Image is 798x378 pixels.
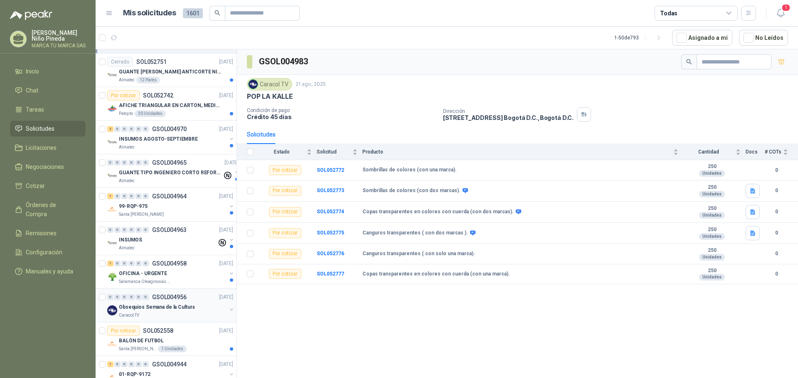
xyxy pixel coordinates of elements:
p: Almatec [119,245,135,251]
b: 250 [683,268,741,274]
p: 21 ago, 2025 [296,80,326,88]
a: CerradoSOL052751[DATE] Company LogoGUANTE [PERSON_NAME] ANTICORTE NIV 5 TALLA LAlmatec12 Pares [96,54,236,87]
div: 1 [107,193,113,199]
div: 0 [121,261,128,266]
p: [DATE] [219,226,233,234]
span: Manuales y ayuda [26,267,73,276]
a: Inicio [10,63,86,79]
div: 0 [107,160,113,166]
div: Por cotizar [107,90,140,100]
p: POP LA KALLE [247,92,293,101]
a: 2 0 0 0 0 0 GSOL004970[DATE] Company LogoINSUMOS AGOSTO-SEPTIEMBREAlmatec [107,124,235,151]
div: 0 [128,227,135,233]
div: Cerrado [107,57,133,67]
span: Inicio [26,67,39,76]
img: Company Logo [107,238,117,248]
div: Por cotizar [269,186,301,196]
b: 250 [683,184,741,191]
div: 0 [135,294,142,300]
a: Solicitudes [10,121,86,137]
div: 0 [135,160,142,166]
div: Unidades [699,212,725,219]
a: Licitaciones [10,140,86,156]
b: Copas transparentes en colores con cuerda (con dos marcas). [362,209,514,215]
button: 1 [773,6,788,21]
p: Crédito 45 días [247,113,436,120]
b: 0 [765,270,788,278]
div: Todas [660,9,677,18]
img: Company Logo [107,171,117,181]
div: 0 [128,261,135,266]
img: Company Logo [107,70,117,80]
div: 0 [114,361,121,367]
div: Por cotizar [269,207,301,217]
div: 0 [135,261,142,266]
b: Sombrillas de colores (con una marca). [362,167,457,173]
th: Docs [746,144,765,160]
th: Cantidad [683,144,746,160]
div: 0 [128,126,135,132]
div: 0 [143,227,149,233]
b: 250 [683,227,741,233]
p: [DATE] [224,159,239,167]
span: Producto [362,149,672,155]
p: BALÓN DE FUTBOL [119,337,164,345]
span: Cotizar [26,181,45,190]
div: 0 [128,160,135,166]
b: 0 [765,166,788,174]
div: Solicitudes [247,130,276,139]
p: [DATE] [219,327,233,335]
p: Almatec [119,144,135,151]
b: 250 [683,205,741,212]
a: 0 0 0 0 0 0 GSOL004965[DATE] Company LogoGUANTE TIPO INGENIERO CORTO REFORZADOAlmatec [107,158,240,184]
b: Copas transparentes en colores con cuerda (con una marca). [362,271,510,278]
a: Remisiones [10,225,86,241]
p: SOL052751 [136,59,167,65]
span: search [686,59,692,65]
div: 0 [135,193,142,199]
div: 0 [114,227,121,233]
div: 1 Unidades [158,346,187,352]
div: 0 [121,160,128,166]
a: Negociaciones [10,159,86,175]
p: AFICHE TRIANGULAR EN CARTON, MEDIDAS 30 CM X 45 CM [119,102,222,110]
div: 0 [135,361,142,367]
th: Estado [259,144,317,160]
a: SOL052772 [317,167,344,173]
th: Solicitud [317,144,362,160]
a: Órdenes de Compra [10,197,86,222]
div: 0 [128,193,135,199]
p: Almatec [119,178,135,184]
a: 0 0 0 0 0 0 GSOL004956[DATE] Company LogoObsequios Semana de la CulturaCaracol TV [107,292,235,319]
p: Santa [PERSON_NAME] [119,346,156,352]
div: Por cotizar [107,326,140,336]
p: INSUMOS [119,236,142,244]
img: Company Logo [107,205,117,215]
b: 0 [765,208,788,216]
img: Company Logo [107,104,117,114]
div: 1 [107,361,113,367]
div: 0 [128,361,135,367]
b: 0 [765,229,788,237]
p: SOL052742 [143,93,173,98]
a: Tareas [10,102,86,117]
span: Tareas [26,105,44,114]
a: SOL052777 [317,271,344,277]
p: GUANTE TIPO INGENIERO CORTO REFORZADO [119,169,222,177]
a: SOL052773 [317,188,344,193]
p: GSOL004964 [152,193,187,199]
img: Company Logo [107,305,117,315]
div: 0 [114,126,121,132]
a: 1 0 0 0 0 0 GSOL004964[DATE] Company Logo99-RQP-975Santa [PERSON_NAME] [107,191,235,218]
p: INSUMOS AGOSTO-SEPTIEMBRE [119,135,198,143]
img: Logo peakr [10,10,52,20]
p: Santa [PERSON_NAME] [119,211,164,218]
a: Cotizar [10,178,86,194]
div: 30 Unidades [135,110,166,117]
div: 12 Pares [136,77,160,83]
p: [DATE] [219,293,233,301]
p: Patojito [119,110,133,117]
div: Por cotizar [269,228,301,238]
div: 0 [107,294,113,300]
b: Canguros transparentes ( con dos marcas ). [362,230,468,237]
